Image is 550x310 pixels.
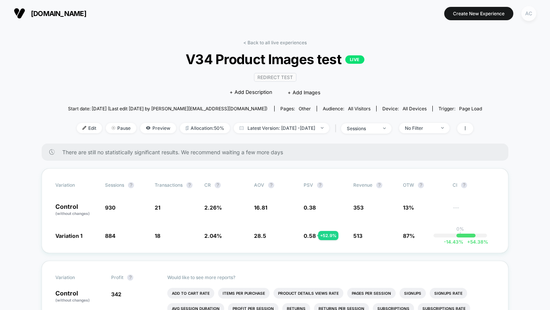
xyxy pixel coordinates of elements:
[111,291,121,297] span: 342
[77,123,102,133] span: Edit
[128,182,134,188] button: ?
[353,182,372,188] span: Revenue
[353,204,364,211] span: 353
[155,182,183,188] span: Transactions
[82,126,86,130] img: edit
[453,182,495,188] span: CI
[155,204,160,211] span: 21
[280,106,311,111] div: Pages:
[105,204,115,211] span: 930
[180,123,230,133] span: Allocation: 50%
[204,182,211,188] span: CR
[444,239,463,245] span: -14.43 %
[403,204,414,211] span: 13%
[186,126,189,130] img: rebalance
[456,226,464,232] p: 0%
[441,127,444,129] img: end
[14,8,25,19] img: Visually logo
[348,106,370,111] span: All Visitors
[318,231,338,240] div: + 52.9 %
[347,288,396,299] li: Pages Per Session
[304,204,316,211] span: 0.38
[218,288,270,299] li: Items Per Purchase
[403,232,415,239] span: 87%
[299,106,311,111] span: other
[55,274,97,281] span: Variation
[68,106,267,111] span: Start date: [DATE] (Last edit [DATE] by [PERSON_NAME][EMAIL_ADDRESS][DOMAIN_NAME])
[463,239,488,245] span: 54.38 %
[155,232,160,239] span: 18
[459,106,482,111] span: Page Load
[105,182,124,188] span: Sessions
[459,232,461,237] p: |
[254,73,296,82] span: Redirect Test
[89,51,461,67] span: V34 Product Images test
[140,123,176,133] span: Preview
[31,10,86,18] span: [DOMAIN_NAME]
[111,274,123,280] span: Profit
[105,232,115,239] span: 884
[376,106,432,111] span: Device:
[55,298,90,302] span: (without changes)
[453,205,495,216] span: ---
[55,232,82,239] span: Variation 1
[167,288,214,299] li: Add To Cart Rate
[430,288,467,299] li: Signups Rate
[304,182,313,188] span: PSV
[347,126,377,131] div: sessions
[353,232,362,239] span: 513
[345,55,364,64] p: LIVE
[519,6,539,21] button: AC
[55,211,90,216] span: (without changes)
[461,182,467,188] button: ?
[403,182,445,188] span: OTW
[55,203,97,216] p: Control
[304,232,316,239] span: 0.58
[243,40,307,45] a: < Back to all live experiences
[273,288,343,299] li: Product Details Views Rate
[323,106,370,111] div: Audience:
[521,6,536,21] div: AC
[418,182,424,188] button: ?
[268,182,274,188] button: ?
[62,149,493,155] span: There are still no statistically significant results. We recommend waiting a few more days
[383,128,386,129] img: end
[167,274,495,280] p: Would like to see more reports?
[204,204,222,211] span: 2.26 %
[403,106,427,111] span: all devices
[254,204,267,211] span: 16.81
[204,232,222,239] span: 2.04 %
[317,182,323,188] button: ?
[467,239,470,245] span: +
[106,123,136,133] span: Pause
[127,274,133,281] button: ?
[230,89,272,96] span: + Add Description
[288,89,320,95] span: + Add Images
[438,106,482,111] div: Trigger:
[400,288,426,299] li: Signups
[112,126,115,130] img: end
[405,125,435,131] div: No Filter
[234,123,329,133] span: Latest Version: [DATE] - [DATE]
[186,182,192,188] button: ?
[55,290,104,303] p: Control
[321,127,324,129] img: end
[254,182,264,188] span: AOV
[254,232,266,239] span: 28.5
[333,123,341,134] span: |
[239,126,244,130] img: calendar
[444,7,513,20] button: Create New Experience
[55,182,97,188] span: Variation
[11,7,89,19] button: [DOMAIN_NAME]
[215,182,221,188] button: ?
[376,182,382,188] button: ?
